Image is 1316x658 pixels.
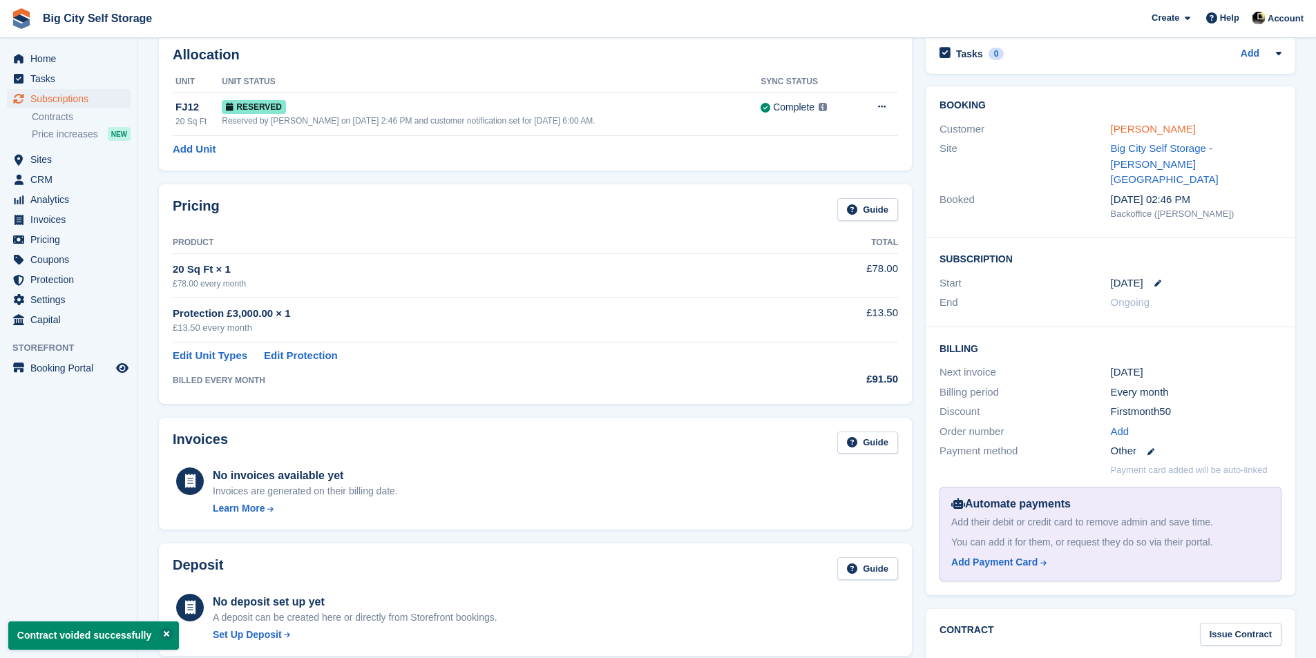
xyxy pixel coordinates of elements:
[213,610,497,625] p: A deposit can be created here or directly from Storefront bookings.
[956,48,983,60] h2: Tasks
[114,360,131,376] a: Preview store
[940,251,1281,265] h2: Subscription
[761,71,856,93] th: Sync Status
[213,628,282,642] div: Set Up Deposit
[222,71,761,93] th: Unit Status
[1111,275,1143,291] time: 2025-08-25 00:00:00 UTC
[7,150,131,169] a: menu
[213,501,265,516] div: Learn More
[1241,46,1259,62] a: Add
[837,432,898,454] a: Guide
[940,100,1281,111] h2: Booking
[12,341,137,355] span: Storefront
[7,69,131,88] a: menu
[7,310,131,329] a: menu
[173,278,781,290] div: £78.00 every month
[1252,11,1266,25] img: Patrick Nevin
[30,358,113,378] span: Booking Portal
[7,190,131,209] a: menu
[30,310,113,329] span: Capital
[951,535,1270,550] div: You can add it for them, or request they do so via their portal.
[213,628,497,642] a: Set Up Deposit
[30,190,113,209] span: Analytics
[1111,443,1281,459] div: Other
[940,192,1110,221] div: Booked
[781,371,898,387] div: £91.50
[951,515,1270,530] div: Add their debit or credit card to remove admin and save time.
[175,99,222,115] div: FJ12
[173,348,247,364] a: Edit Unit Types
[1111,365,1281,380] div: [DATE]
[173,432,228,454] h2: Invoices
[173,262,781,278] div: 20 Sq Ft × 1
[173,198,220,221] h2: Pricing
[1111,142,1219,185] a: Big City Self Storage - [PERSON_NAME][GEOGRAPHIC_DATA]
[30,170,113,189] span: CRM
[940,365,1110,380] div: Next invoice
[951,555,1038,570] div: Add Payment Card
[30,150,113,169] span: Sites
[213,467,398,484] div: No invoices available yet
[940,623,994,646] h2: Contract
[222,100,286,114] span: Reserved
[940,424,1110,440] div: Order number
[30,210,113,229] span: Invoices
[30,270,113,289] span: Protection
[173,47,898,63] h2: Allocation
[1152,11,1179,25] span: Create
[1200,623,1281,646] a: Issue Contract
[1111,123,1196,135] a: [PERSON_NAME]
[940,122,1110,137] div: Customer
[837,198,898,221] a: Guide
[773,100,814,115] div: Complete
[7,358,131,378] a: menu
[1111,404,1281,420] div: Firstmonth50
[1111,385,1281,400] div: Every month
[7,89,131,108] a: menu
[940,341,1281,355] h2: Billing
[173,306,781,322] div: Protection £3,000.00 × 1
[173,142,216,157] a: Add Unit
[781,253,898,297] td: £78.00
[30,49,113,68] span: Home
[173,321,781,335] div: £13.50 every month
[30,250,113,269] span: Coupons
[213,501,398,516] a: Learn More
[7,250,131,269] a: menu
[940,141,1110,188] div: Site
[7,170,131,189] a: menu
[264,348,338,364] a: Edit Protection
[951,496,1270,512] div: Automate payments
[32,110,131,124] a: Contracts
[213,484,398,499] div: Invoices are generated on their billing date.
[173,71,222,93] th: Unit
[175,115,222,128] div: 20 Sq Ft
[30,69,113,88] span: Tasks
[108,127,131,141] div: NEW
[173,232,781,254] th: Product
[989,48,1004,60] div: 0
[940,443,1110,459] div: Payment method
[7,210,131,229] a: menu
[32,128,98,141] span: Price increases
[173,374,781,387] div: BILLED EVERY MONTH
[951,555,1264,570] a: Add Payment Card
[7,230,131,249] a: menu
[7,49,131,68] a: menu
[173,557,223,580] h2: Deposit
[1220,11,1239,25] span: Help
[1111,296,1150,308] span: Ongoing
[1111,463,1268,477] p: Payment card added will be auto-linked
[1111,424,1129,440] a: Add
[819,103,827,111] img: icon-info-grey-7440780725fd019a000dd9b08b2336e03edf1995a4989e88bcd33f0948082b44.svg
[940,404,1110,420] div: Discount
[7,290,131,309] a: menu
[7,270,131,289] a: menu
[837,557,898,580] a: Guide
[940,295,1110,311] div: End
[30,290,113,309] span: Settings
[940,385,1110,400] div: Billing period
[781,298,898,342] td: £13.50
[222,115,761,127] div: Reserved by [PERSON_NAME] on [DATE] 2:46 PM and customer notification set for [DATE] 6:00 AM.
[30,230,113,249] span: Pricing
